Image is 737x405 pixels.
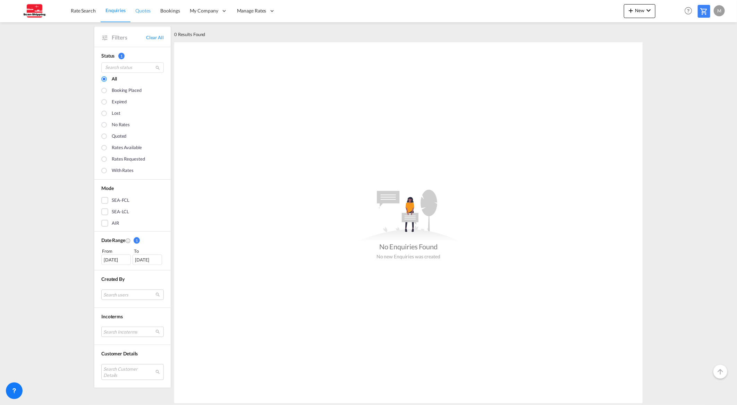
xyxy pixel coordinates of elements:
[714,5,725,16] div: M
[118,53,125,59] span: 1
[101,185,114,191] span: Mode
[146,34,164,41] a: Clear All
[135,8,151,14] span: Quotes
[237,7,266,14] span: Manage Rates
[101,220,164,227] md-checkbox: AIR
[627,8,653,13] span: New
[101,255,131,265] div: [DATE]
[356,190,460,242] md-icon: assets/icons/custom/empty_quotes.svg
[112,197,129,204] div: SEA-FCL
[112,167,134,175] div: With rates
[101,237,125,243] span: Date Range
[112,220,119,227] div: AIR
[101,313,123,319] span: Incoterms
[101,208,164,215] md-checkbox: SEA-LCL
[112,110,120,118] div: Lost
[101,276,125,282] span: Created By
[644,6,653,15] md-icon: icon-chevron-down
[683,5,698,17] div: Help
[112,144,142,152] div: Rates available
[190,7,218,14] span: My Company
[112,121,130,129] div: No rates
[713,365,727,379] button: Go to Top
[10,3,57,19] img: 123b615026f311ee80dabbd30bc9e10f.jpg
[125,238,131,243] md-icon: Created On
[112,76,117,83] div: All
[71,8,96,14] span: Rate Search
[174,27,205,42] div: 0 Results Found
[155,65,160,70] md-icon: icon-magnify
[134,237,140,244] span: 1
[101,62,164,73] input: Search status
[624,4,655,18] button: icon-plus 400-fgNewicon-chevron-down
[627,6,635,15] md-icon: icon-plus 400-fg
[112,208,129,215] div: SEA-LCL
[101,53,115,59] span: Status
[112,133,126,140] div: Quoted
[376,251,440,260] div: No new Enquiries was created
[134,248,164,255] div: To
[683,5,694,17] span: Help
[101,248,164,265] span: From To [DATE][DATE]
[112,156,145,163] div: Rates Requested
[101,197,164,204] md-checkbox: SEA-FCL
[160,8,180,14] span: Bookings
[379,242,438,251] div: No Enquiries Found
[716,368,725,376] md-icon: icon-arrow-up
[101,248,132,255] div: From
[112,98,127,106] div: Expired
[112,87,142,95] div: Booking placed
[112,34,146,41] span: Filters
[105,7,126,13] span: Enquiries
[101,351,138,356] span: Customer Details
[133,255,162,265] div: [DATE]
